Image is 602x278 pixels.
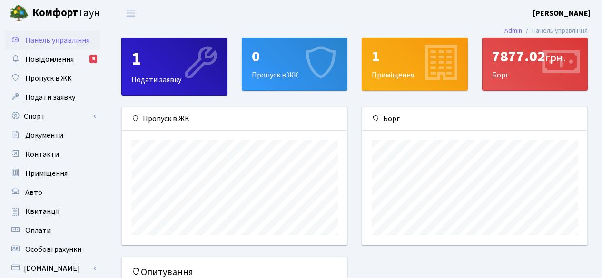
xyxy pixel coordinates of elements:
[25,73,72,84] span: Пропуск в ЖК
[5,50,100,69] a: Повідомлення9
[5,183,100,202] a: Авто
[25,92,75,103] span: Подати заявку
[362,38,468,91] a: 1Приміщення
[25,168,68,179] span: Приміщення
[362,107,587,131] div: Борг
[5,259,100,278] a: [DOMAIN_NAME]
[522,26,588,36] li: Панель управління
[242,38,348,91] a: 0Пропуск в ЖК
[25,54,74,65] span: Повідомлення
[5,88,100,107] a: Подати заявку
[242,38,347,90] div: Пропуск в ЖК
[131,267,337,278] h5: Опитування
[32,5,78,20] b: Комфорт
[122,107,347,131] div: Пропуск в ЖК
[5,221,100,240] a: Оплати
[5,69,100,88] a: Пропуск в ЖК
[25,130,63,141] span: Документи
[362,38,467,90] div: Приміщення
[121,38,227,96] a: 1Подати заявку
[131,48,217,70] div: 1
[5,107,100,126] a: Спорт
[5,202,100,221] a: Квитанції
[372,48,458,66] div: 1
[25,149,59,160] span: Контакти
[483,38,588,90] div: Борг
[10,4,29,23] img: logo.png
[25,206,60,217] span: Квитанції
[5,31,100,50] a: Панель управління
[25,187,42,198] span: Авто
[490,21,602,41] nav: breadcrumb
[5,240,100,259] a: Особові рахунки
[5,164,100,183] a: Приміщення
[89,55,97,63] div: 9
[119,5,143,21] button: Переключити навігацію
[492,48,578,66] div: 7877.02
[32,5,100,21] span: Таун
[25,35,89,46] span: Панель управління
[5,145,100,164] a: Контакти
[533,8,591,19] a: [PERSON_NAME]
[5,126,100,145] a: Документи
[122,38,227,95] div: Подати заявку
[504,26,522,36] a: Admin
[25,244,81,255] span: Особові рахунки
[25,225,51,236] span: Оплати
[252,48,338,66] div: 0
